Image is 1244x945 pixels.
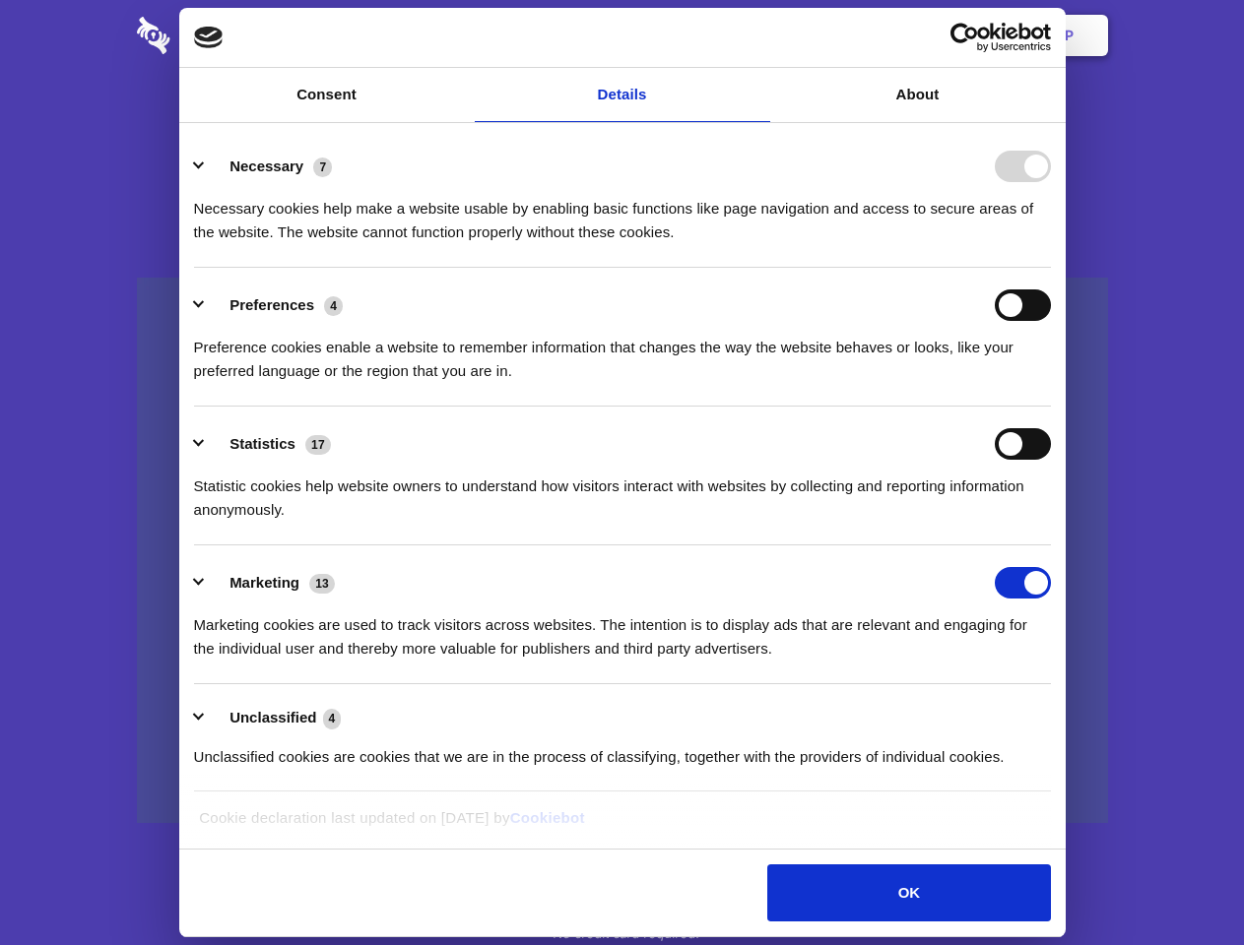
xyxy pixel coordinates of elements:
label: Statistics [229,435,295,452]
img: logo [194,27,224,48]
a: Details [475,68,770,122]
button: Statistics (17) [194,428,344,460]
button: Necessary (7) [194,151,345,182]
a: Pricing [578,5,664,66]
a: Consent [179,68,475,122]
a: About [770,68,1066,122]
a: Cookiebot [510,809,585,826]
span: 4 [323,709,342,728]
span: 17 [305,435,331,455]
label: Necessary [229,157,303,174]
label: Preferences [229,296,314,313]
a: Wistia video thumbnail [137,278,1108,824]
span: 4 [324,296,343,316]
span: 13 [309,574,335,594]
a: Contact [799,5,889,66]
button: Unclassified (4) [194,706,354,730]
button: Marketing (13) [194,567,348,598]
a: Usercentrics Cookiebot - opens in a new window [879,23,1051,52]
label: Marketing [229,574,299,591]
div: Preference cookies enable a website to remember information that changes the way the website beha... [194,321,1051,383]
div: Necessary cookies help make a website usable by enabling basic functions like page navigation and... [194,182,1051,244]
div: Cookie declaration last updated on [DATE] by [184,806,1060,845]
a: Login [893,5,979,66]
iframe: Drift Widget Chat Controller [1146,847,1220,921]
h1: Eliminate Slack Data Loss. [137,89,1108,159]
div: Marketing cookies are used to track visitors across websites. The intention is to display ads tha... [194,598,1051,661]
img: logo-wordmark-white-trans-d4663122ce5f474addd5e946df7df03e33cb6a1c49d2221995e7729f52c070b2.svg [137,17,305,54]
div: Unclassified cookies are cookies that we are in the process of classifying, together with the pro... [194,730,1051,769]
span: 7 [313,157,332,177]
button: OK [767,864,1050,921]
button: Preferences (4) [194,289,356,321]
div: Statistic cookies help website owners to understand how visitors interact with websites by collec... [194,460,1051,522]
h4: Auto-redaction of sensitive data, encrypted data sharing and self-destructing private chats. Shar... [137,179,1108,244]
